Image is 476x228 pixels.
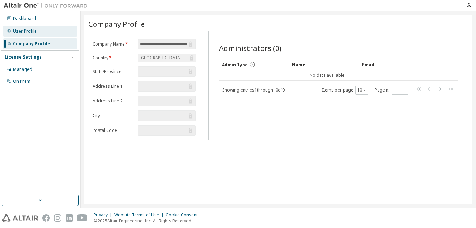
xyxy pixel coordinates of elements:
img: linkedin.svg [66,214,73,222]
span: Page n. [375,86,408,95]
span: Admin Type [222,62,248,68]
div: User Profile [13,28,37,34]
div: [GEOGRAPHIC_DATA] [138,54,183,62]
label: Postal Code [93,128,134,133]
div: Cookie Consent [166,212,202,218]
div: Name [292,59,356,70]
img: youtube.svg [77,214,87,222]
label: City [93,113,134,119]
label: Address Line 1 [93,83,134,89]
img: instagram.svg [54,214,61,222]
img: facebook.svg [42,214,50,222]
div: Managed [13,67,32,72]
span: Administrators (0) [219,43,281,53]
div: Website Terms of Use [114,212,166,218]
div: License Settings [5,54,42,60]
label: Address Line 2 [93,98,134,104]
img: altair_logo.svg [2,214,38,222]
button: 10 [357,87,367,93]
div: Privacy [94,212,114,218]
span: Company Profile [88,19,145,29]
div: Email [362,59,397,70]
span: Showing entries 1 through 10 of 0 [222,87,285,93]
div: Dashboard [13,16,36,21]
label: Company Name [93,41,134,47]
div: Company Profile [13,41,50,47]
div: [GEOGRAPHIC_DATA] [138,54,196,62]
td: No data available [219,70,435,81]
label: State/Province [93,69,134,74]
div: On Prem [13,79,30,84]
img: Altair One [4,2,91,9]
span: Items per page [322,86,368,95]
p: © 2025 Altair Engineering, Inc. All Rights Reserved. [94,218,202,224]
label: Country [93,55,134,61]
